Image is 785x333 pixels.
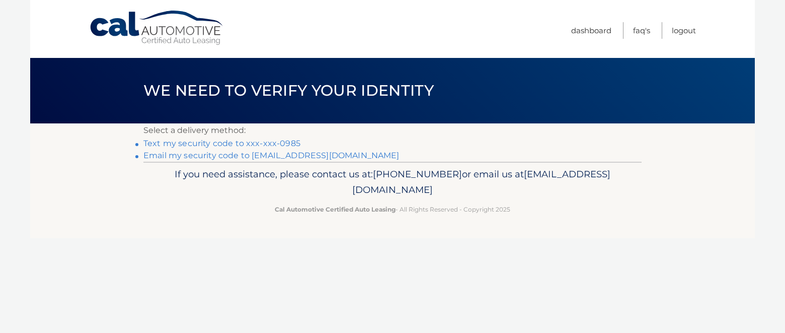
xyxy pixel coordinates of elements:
[143,151,400,160] a: Email my security code to [EMAIL_ADDRESS][DOMAIN_NAME]
[150,204,635,215] p: - All Rights Reserved - Copyright 2025
[143,139,300,148] a: Text my security code to xxx-xxx-0985
[672,22,696,39] a: Logout
[275,206,396,213] strong: Cal Automotive Certified Auto Leasing
[373,168,462,180] span: [PHONE_NUMBER]
[143,123,642,138] p: Select a delivery method:
[150,166,635,198] p: If you need assistance, please contact us at: or email us at
[571,22,611,39] a: Dashboard
[89,10,225,46] a: Cal Automotive
[143,81,434,100] span: We need to verify your identity
[633,22,650,39] a: FAQ's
